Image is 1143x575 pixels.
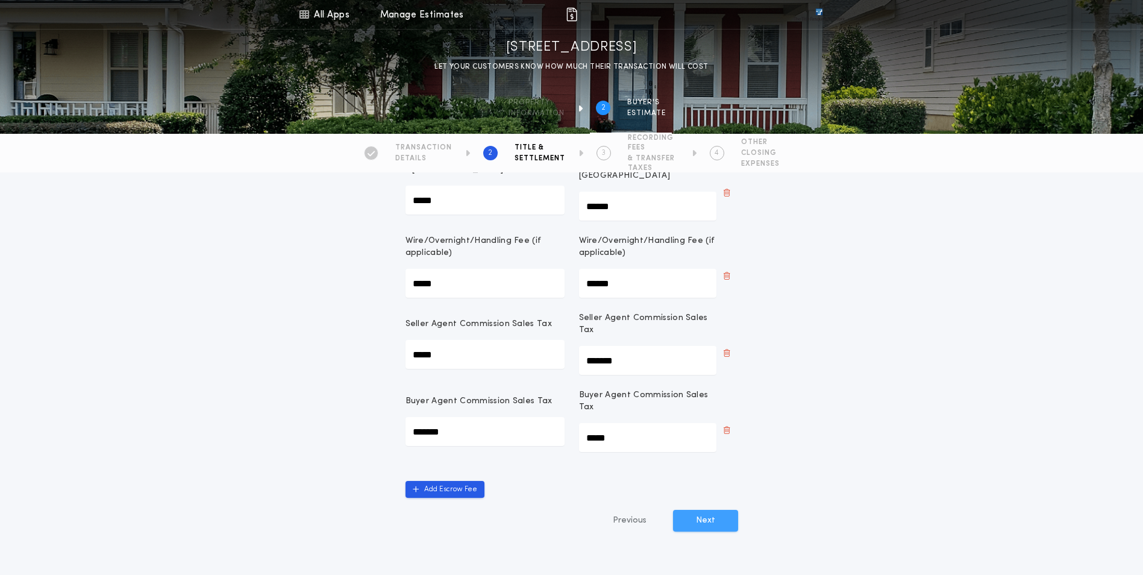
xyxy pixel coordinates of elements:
[741,148,780,158] span: CLOSING
[601,103,606,113] h2: 2
[628,154,678,173] span: & TRANSFER TAXES
[406,269,565,298] input: Wire/Overnight/Handling Fee (if applicable)
[509,98,565,107] span: Property
[434,61,708,73] p: LET YOUR CUSTOMERS KNOW HOW MUCH THEIR TRANSACTION WILL COST
[406,417,565,446] input: Buyer Agent Commission Sales Tax
[579,423,716,452] input: Buyer Agent Commission Sales Tax
[715,148,719,158] h2: 4
[579,269,716,298] input: Wire/Overnight/Handling Fee (if applicable)
[579,346,716,375] input: Seller Agent Commission Sales Tax
[488,148,492,158] h2: 2
[406,340,565,369] input: Seller Agent Commission Sales Tax
[406,318,553,330] p: Seller Agent Commission Sales Tax
[515,154,565,163] span: SETTLEMENT
[628,133,678,152] span: RECORDING FEES
[506,38,637,57] h1: [STREET_ADDRESS]
[406,186,565,215] input: Attorney Document Preparation Fee - [GEOGRAPHIC_DATA]
[579,312,716,336] p: Seller Agent Commission Sales Tax
[589,510,671,532] button: Previous
[509,108,565,118] span: information
[627,98,666,107] span: BUYER'S
[579,235,716,259] p: Wire/Overnight/Handling Fee (if applicable)
[406,235,565,259] p: Wire/Overnight/Handling Fee (if applicable)
[395,143,452,152] span: TRANSACTION
[673,510,738,532] button: Next
[395,154,452,163] span: DETAILS
[515,143,565,152] span: TITLE &
[565,7,579,22] img: img
[741,137,780,147] span: OTHER
[601,148,606,158] h2: 3
[741,159,780,169] span: EXPENSES
[627,108,666,118] span: ESTIMATE
[406,481,484,498] button: Add Escrow Fee
[579,192,716,221] input: Attorney Document Preparation Fee - [GEOGRAPHIC_DATA]
[794,8,844,20] img: vs-icon
[406,395,553,407] p: Buyer Agent Commission Sales Tax
[579,389,716,413] p: Buyer Agent Commission Sales Tax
